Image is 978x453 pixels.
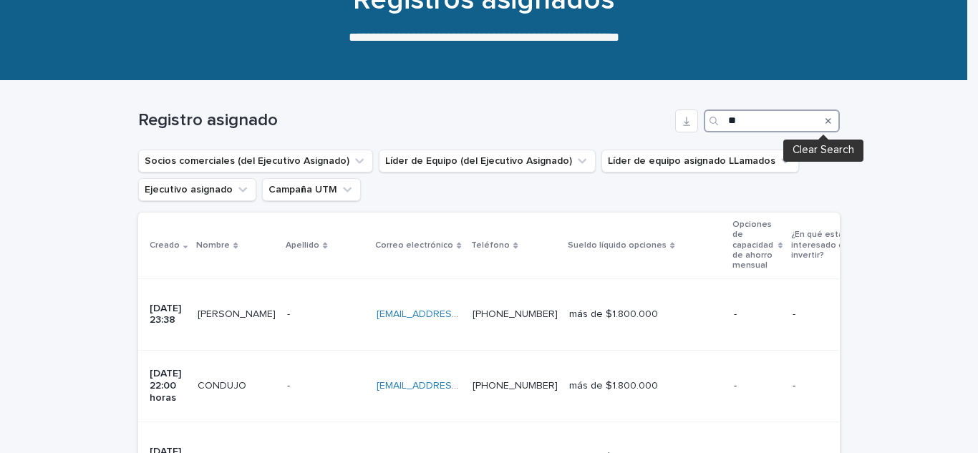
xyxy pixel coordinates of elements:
font: Correo electrónico [375,241,453,250]
a: [EMAIL_ADDRESS][DOMAIN_NAME] [377,309,538,319]
font: más de $1.800.000 [569,381,658,391]
font: Registro asignado [138,112,278,129]
font: - [287,309,290,319]
input: Buscar [704,109,840,132]
font: Creado [150,241,180,250]
font: Opciones de capacidad de ahorro mensual [732,220,773,271]
font: [PERSON_NAME] [198,309,276,319]
font: [DATE] 23:38 [150,303,184,326]
a: [EMAIL_ADDRESS][DOMAIN_NAME] [377,381,538,391]
font: - [734,309,737,319]
font: Nombre [196,241,230,250]
a: [PHONE_NUMBER] [473,381,558,391]
font: - [793,309,795,319]
button: Líder de Equipo (del Ejecutivo Asignado) [379,150,596,172]
font: más de $1.800.000 [569,309,658,319]
font: Apellido [286,241,319,250]
font: - [793,381,795,391]
font: - [287,381,290,391]
font: CONDUJO [198,381,246,391]
font: ¿En qué estás interesado en invertir? [791,230,849,260]
button: Líder de equipo asignado LLamados [601,150,799,172]
button: Socios comerciales (del Ejecutivo Asignado) [138,150,373,172]
font: - [734,381,737,391]
a: [PHONE_NUMBER] [473,309,558,319]
button: Ejecutivo asignado [138,178,256,201]
font: Teléfono [471,241,510,250]
font: Sueldo líquido opciones [568,241,667,250]
p: Liliana Tapia Ojeda [198,306,279,321]
font: [DATE] 22:00 horas [150,369,184,403]
button: Campaña UTM [262,178,361,201]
